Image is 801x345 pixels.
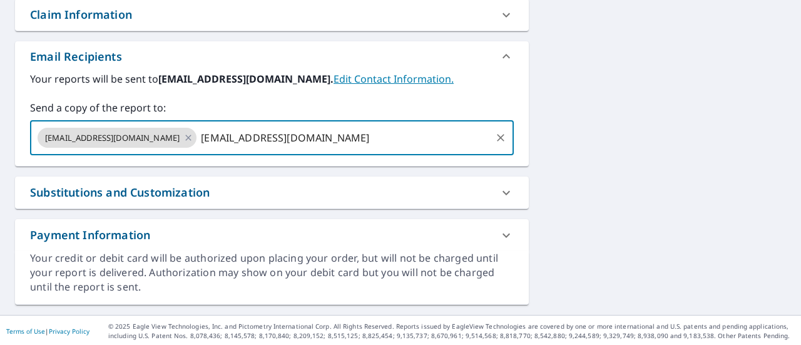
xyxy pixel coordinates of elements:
a: Terms of Use [6,327,45,336]
div: Claim Information [30,6,132,23]
label: Your reports will be sent to [30,71,514,86]
a: EditContactInfo [334,72,454,86]
p: © 2025 Eagle View Technologies, Inc. and Pictometry International Corp. All Rights Reserved. Repo... [108,322,795,341]
div: Payment Information [30,227,150,244]
span: [EMAIL_ADDRESS][DOMAIN_NAME] [38,132,187,144]
div: Substitutions and Customization [30,184,210,201]
b: [EMAIL_ADDRESS][DOMAIN_NAME]. [158,72,334,86]
a: Privacy Policy [49,327,89,336]
label: Send a copy of the report to: [30,100,514,115]
div: Substitutions and Customization [15,177,529,209]
p: | [6,327,89,335]
div: Email Recipients [30,48,122,65]
button: Clear [492,129,509,147]
div: Payment Information [15,219,529,251]
div: Your credit or debit card will be authorized upon placing your order, but will not be charged unt... [30,251,514,294]
div: [EMAIL_ADDRESS][DOMAIN_NAME] [38,128,196,148]
div: Email Recipients [15,41,529,71]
